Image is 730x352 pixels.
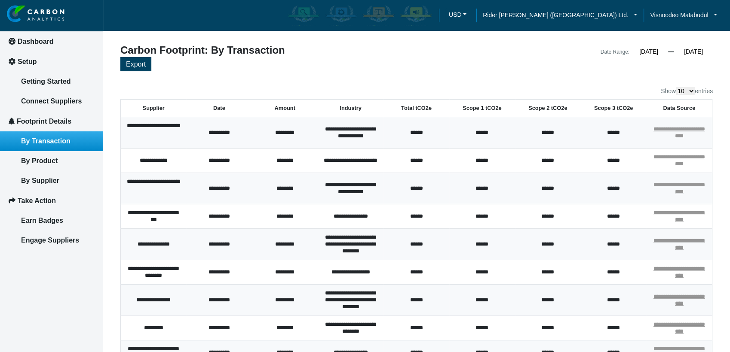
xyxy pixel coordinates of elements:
th: Scope 3 tCO2e: activate to sort column ascending [581,100,647,117]
select: Showentries [676,87,695,95]
span: By Supplier [21,177,59,184]
th: Data Source [647,100,712,117]
div: Carbon Offsetter [361,3,396,28]
div: Navigation go back [9,47,22,60]
button: Export [120,57,151,71]
th: Amount: activate to sort column ascending [252,100,318,117]
th: Supplier: activate to sort column ascending [121,100,187,117]
a: Visnoodeo Matabudul [644,10,724,20]
button: USD [445,8,470,21]
img: insight-logo-2.png [7,5,64,23]
span: By Transaction [21,137,71,145]
label: Show entries [661,87,713,95]
img: carbon-aware-enabled.png [288,5,320,26]
span: By Product [21,157,58,164]
input: Enter your email address [11,105,157,124]
div: Chat with us now [58,48,157,59]
th: Industry: activate to sort column ascending [318,100,383,117]
th: Scope 2 tCO2e: activate to sort column ascending [515,100,581,117]
a: Rider [PERSON_NAME] ([GEOGRAPHIC_DATA]) Ltd. [476,10,644,20]
div: Carbon Aware [286,3,322,28]
em: Start Chat [117,264,156,276]
th: Date: activate to sort column ascending [186,100,252,117]
span: Footprint Details [17,118,71,125]
span: Rider [PERSON_NAME] ([GEOGRAPHIC_DATA]) Ltd. [483,10,629,20]
th: Scope 1 tCO2e: activate to sort column ascending [449,100,515,117]
span: Export [126,61,146,68]
span: — [668,48,674,55]
a: USDUSD [439,8,476,23]
img: carbon-efficient-enabled.png [325,5,357,26]
div: Carbon Footprint: By Transaction [114,45,417,57]
div: Date Range: [601,47,629,57]
img: carbon-advocate-enabled.png [400,5,432,26]
span: Dashboard [18,38,54,45]
span: Connect Suppliers [21,97,82,105]
span: Setup [18,58,37,65]
span: Earn Badges [21,217,63,224]
span: Getting Started [21,78,71,85]
div: Minimize live chat window [141,4,162,25]
textarea: Type your message and hit 'Enter' [11,130,157,257]
div: Carbon Advocate [398,3,434,28]
img: carbon-offsetter-enabled.png [362,5,395,26]
input: Enter your last name [11,79,157,98]
span: Engage Suppliers [21,237,79,244]
th: Total tCO2e: activate to sort column ascending [383,100,449,117]
span: Take Action [18,197,56,204]
span: Visnoodeo Matabudul [650,10,708,20]
div: Carbon Efficient [323,3,359,28]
